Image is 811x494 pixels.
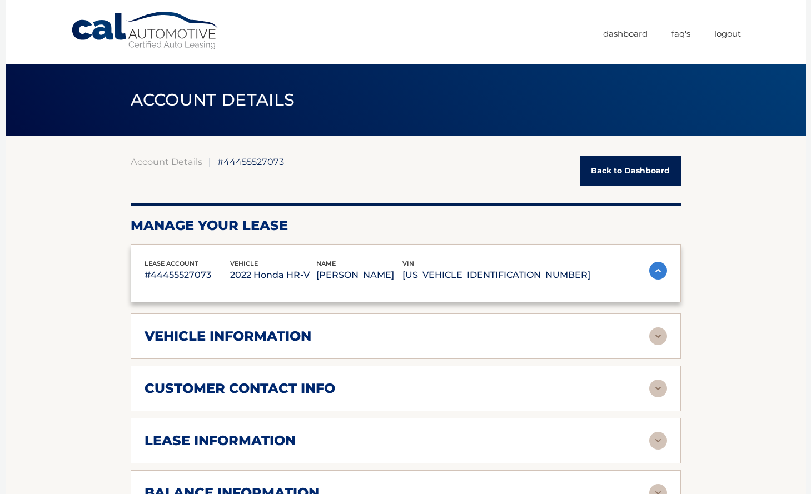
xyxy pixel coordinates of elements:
[145,432,296,449] h2: lease information
[402,260,414,267] span: vin
[316,267,402,283] p: [PERSON_NAME]
[145,328,311,345] h2: vehicle information
[603,24,648,43] a: Dashboard
[145,267,231,283] p: #44455527073
[402,267,590,283] p: [US_VEHICLE_IDENTIFICATION_NUMBER]
[217,156,284,167] span: #44455527073
[145,380,335,397] h2: customer contact info
[145,260,198,267] span: lease account
[649,262,667,280] img: accordion-active.svg
[649,432,667,450] img: accordion-rest.svg
[649,380,667,397] img: accordion-rest.svg
[230,260,258,267] span: vehicle
[671,24,690,43] a: FAQ's
[316,260,336,267] span: name
[208,156,211,167] span: |
[131,217,681,234] h2: Manage Your Lease
[580,156,681,186] a: Back to Dashboard
[71,11,221,51] a: Cal Automotive
[131,156,202,167] a: Account Details
[131,89,295,110] span: ACCOUNT DETAILS
[230,267,316,283] p: 2022 Honda HR-V
[649,327,667,345] img: accordion-rest.svg
[714,24,741,43] a: Logout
